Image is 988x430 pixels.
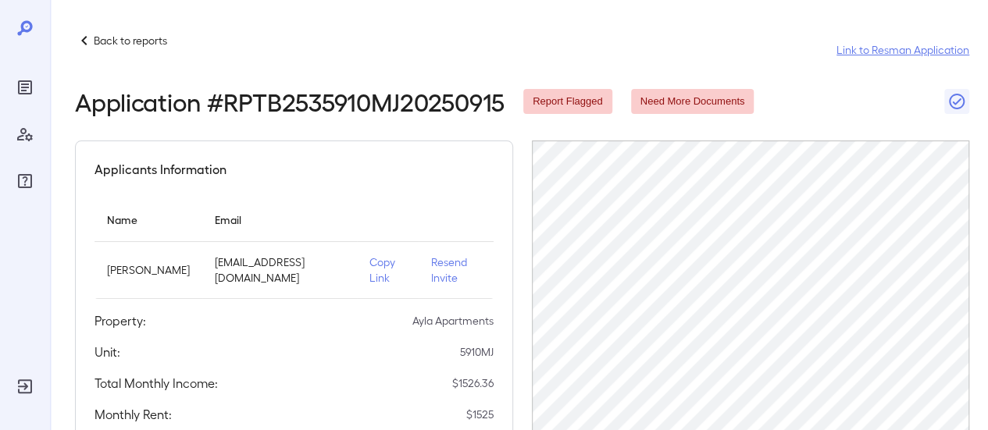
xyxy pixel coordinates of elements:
[836,42,969,58] a: Link to Resman Application
[631,94,754,109] span: Need More Documents
[944,89,969,114] button: Close Report
[94,33,167,48] p: Back to reports
[12,122,37,147] div: Manage Users
[107,262,190,278] p: [PERSON_NAME]
[202,197,357,242] th: Email
[452,375,494,391] p: $ 1526.36
[412,313,494,329] p: Ayla Apartments
[95,197,202,242] th: Name
[95,405,172,424] h5: Monthly Rent:
[460,344,494,360] p: 5910MJ
[12,75,37,100] div: Reports
[466,407,494,422] p: $ 1525
[95,311,146,330] h5: Property:
[95,197,494,299] table: simple table
[12,169,37,194] div: FAQ
[95,160,226,179] h5: Applicants Information
[431,254,481,286] p: Resend Invite
[369,254,406,286] p: Copy Link
[95,374,218,393] h5: Total Monthly Income:
[95,343,120,361] h5: Unit:
[523,94,612,109] span: Report Flagged
[215,254,344,286] p: [EMAIL_ADDRESS][DOMAIN_NAME]
[75,87,505,115] h2: Application # RPTB2535910MJ20250915
[12,374,37,399] div: Log Out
